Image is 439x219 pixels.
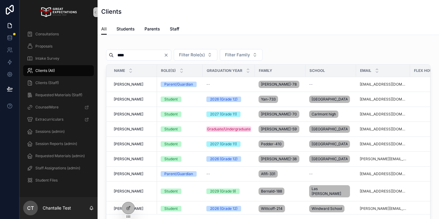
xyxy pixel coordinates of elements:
div: scrollable content [20,24,98,194]
a: -- [309,171,352,176]
span: Consultations [35,32,59,37]
a: 2026 (Grade 12) [206,97,251,102]
span: [PERSON_NAME] [114,142,143,147]
span: Windward School [312,206,342,211]
span: Requested Materials (admin) [35,154,85,158]
h1: Clients [101,7,122,16]
a: [PERSON_NAME][EMAIL_ADDRESS][DOMAIN_NAME] [360,157,406,161]
a: [PERSON_NAME] [114,142,153,147]
span: Wittcoff-214 [261,206,283,211]
a: Pedder-410 [259,139,302,149]
span: Yan-733 [261,97,276,102]
a: Clients (All) [23,65,94,76]
a: Requested Materials (admin) [23,150,94,161]
a: [GEOGRAPHIC_DATA] [309,154,352,164]
a: 2026 (Grade 12) [206,156,251,162]
span: Carlmont high [312,112,336,117]
a: [EMAIL_ADDRESS][DOMAIN_NAME] [360,112,406,117]
a: Intake Survey [23,53,94,64]
span: Session Reports (admin) [35,141,77,146]
a: CounselMore [23,102,94,113]
a: -- [309,82,352,87]
div: Student [164,141,178,147]
a: Windward School [309,204,352,214]
span: Family [259,68,272,73]
a: Parent/Guardian [161,82,199,87]
span: CounselMore [35,105,59,110]
span: [PERSON_NAME] [114,171,143,176]
div: 2027 (Grade 11) [210,141,237,147]
span: [PERSON_NAME] [114,97,143,102]
div: 2026 (Grade 12) [210,206,237,211]
a: Student [161,141,199,147]
a: [EMAIL_ADDRESS][DOMAIN_NAME] [360,82,406,87]
div: 2026 (Grade 12) [210,156,237,162]
a: [PERSON_NAME] [114,157,153,161]
a: [EMAIL_ADDRESS][DOMAIN_NAME] [360,142,406,147]
a: Bernald-188 [259,186,302,196]
span: CT [27,204,34,212]
a: [PERSON_NAME] [114,189,153,194]
a: Staff Assignations (admin) [23,163,94,174]
span: [PERSON_NAME] [114,112,143,117]
div: Student [164,126,178,132]
a: Student [161,189,199,194]
span: Clients (All) [35,68,55,73]
a: All [101,23,107,35]
span: Role(s) [161,68,176,73]
span: Proposals [35,44,52,49]
a: [PERSON_NAME] [114,127,153,132]
span: [PERSON_NAME]-707 [261,112,297,117]
img: App logo [40,7,77,17]
span: Requested Materials (Staff) [35,93,82,97]
span: Extracurriculars [35,117,63,122]
span: All [101,26,107,32]
a: Graduate/Undergraduate [206,126,251,132]
a: [GEOGRAPHIC_DATA] [309,139,352,149]
a: Session Reports (admin) [23,138,94,149]
a: [PERSON_NAME] [114,171,153,176]
a: Requested Materials (Staff) [23,90,94,101]
a: [PERSON_NAME]-591 [259,124,302,134]
a: Student [161,156,199,162]
a: [PERSON_NAME] [114,206,153,211]
a: [GEOGRAPHIC_DATA] [309,124,352,134]
button: Select Button [220,49,262,61]
span: Afifi-331 [261,171,275,176]
span: Email [360,68,371,73]
a: -- [206,171,251,176]
a: 2029 (Grade 9) [206,189,251,194]
a: [EMAIL_ADDRESS][DOMAIN_NAME] [360,189,406,194]
a: Parents [145,23,160,36]
a: [GEOGRAPHIC_DATA] [309,94,352,104]
span: Pedder-410 [261,142,282,147]
a: Parent/Guardian [161,171,199,177]
span: Intake Survey [35,56,59,61]
a: Carlmont high [309,109,352,119]
a: Wittcoff-214 [259,204,302,214]
a: [PERSON_NAME]-383 [259,154,302,164]
span: [PERSON_NAME] [114,206,143,211]
span: Clients (Staff) [35,80,59,85]
a: Las [PERSON_NAME] [309,184,352,199]
span: Name [114,68,125,73]
a: Student [161,111,199,117]
a: Sessions (admin) [23,126,94,137]
span: [GEOGRAPHIC_DATA] [312,157,348,161]
a: Staff [170,23,179,36]
span: -- [206,171,210,176]
a: [EMAIL_ADDRESS][DOMAIN_NAME] [360,171,406,176]
div: 2026 (Grade 12) [210,97,237,102]
a: Student [161,206,199,211]
div: Graduate/Undergraduate [207,126,251,132]
a: [PERSON_NAME][EMAIL_ADDRESS][PERSON_NAME][DOMAIN_NAME] [360,206,406,211]
span: [GEOGRAPHIC_DATA] [312,97,348,102]
div: Student [164,156,178,162]
div: Parent/Guardian [164,82,193,87]
a: 2027 (Grade 11) [206,141,251,147]
a: Students [116,23,135,36]
a: [PERSON_NAME]-785 [259,79,302,89]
